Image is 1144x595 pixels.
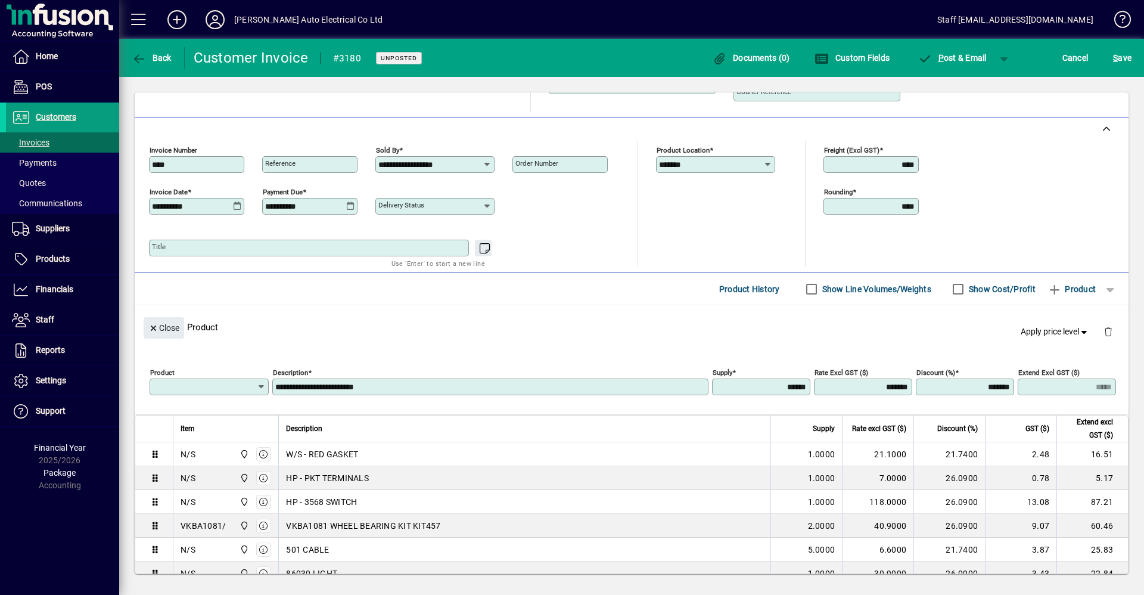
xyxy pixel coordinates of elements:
span: P [938,53,944,63]
span: Product [1047,280,1096,299]
mat-label: Extend excl GST ($) [1018,368,1080,377]
mat-label: Invoice number [150,146,197,154]
div: N/S [181,448,195,460]
a: POS [6,72,119,102]
span: Central [237,495,250,509]
span: Central [237,448,250,461]
span: Quotes [12,178,46,188]
td: 25.83 [1056,538,1128,562]
button: Product [1042,278,1102,300]
span: Home [36,51,58,61]
span: Description [286,422,322,435]
div: [PERSON_NAME] Auto Electrical Co Ltd [234,10,383,29]
div: 21.1000 [850,448,906,460]
mat-label: Order number [515,159,558,168]
div: VKBA1081/ [181,520,226,532]
td: 16.51 [1056,442,1128,466]
td: 3.87 [985,538,1056,562]
a: Financials [6,275,119,305]
span: 1.0000 [808,568,835,579]
span: Suppliers [36,224,70,233]
mat-label: Reference [265,159,296,168]
button: Apply price level [1016,321,1095,343]
mat-hint: Use 'Enter' to start a new line [391,256,485,270]
button: Save [1110,47,1134,69]
button: Profile [196,9,234,30]
span: Product History [719,280,780,299]
span: Invoices [12,138,49,147]
span: HP - PKT TERMINALS [286,472,369,484]
div: 118.0000 [850,496,906,508]
a: Knowledge Base [1105,2,1129,41]
mat-label: Invoice date [150,188,188,196]
a: Quotes [6,173,119,193]
span: Item [181,422,195,435]
mat-label: Product location [657,146,710,154]
button: Back [129,47,175,69]
td: 5.17 [1056,466,1128,490]
label: Show Line Volumes/Weights [820,283,931,295]
mat-label: Rounding [824,188,853,196]
mat-label: Supply [713,368,732,377]
mat-label: Product [150,368,175,377]
td: 26.0900 [913,514,985,538]
button: Product History [714,278,785,300]
button: Cancel [1059,47,1092,69]
span: Apply price level [1021,326,1090,338]
div: N/S [181,568,195,579]
span: W/S - RED GASKET [286,448,358,460]
a: Payments [6,153,119,173]
span: VKBA1081 WHEEL BEARING KIT KIT457 [286,520,440,532]
td: 9.07 [985,514,1056,538]
span: Custom Fields [815,53,890,63]
span: Financials [36,284,73,294]
span: ave [1113,48,1131,67]
a: Staff [6,305,119,335]
mat-label: Description [273,368,308,377]
a: Home [6,42,119,72]
span: Central [237,543,250,556]
mat-label: Freight (excl GST) [824,146,879,154]
a: Support [6,396,119,426]
div: 7.0000 [850,472,906,484]
a: Invoices [6,132,119,153]
td: 26.0900 [913,562,985,585]
td: 21.7400 [913,538,985,562]
span: Support [36,406,66,416]
mat-label: Discount (%) [916,368,955,377]
td: 22.84 [1056,562,1128,585]
div: N/S [181,472,195,484]
div: 30.9000 [850,568,906,579]
mat-label: Delivery status [378,201,424,209]
span: Documents (0) [713,53,790,63]
span: 86030 LIGHT [286,568,337,579]
td: 26.0900 [913,490,985,514]
a: Reports [6,336,119,365]
button: Delete [1094,317,1123,346]
mat-label: Sold by [376,146,399,154]
td: 2.48 [985,442,1056,466]
span: Financial Year [34,443,86,453]
app-page-header-button: Close [141,322,187,333]
button: Documents (0) [710,47,793,69]
span: Customers [36,112,76,122]
button: Custom Fields [812,47,893,69]
div: 6.6000 [850,544,906,556]
td: 3.43 [985,562,1056,585]
span: Extend excl GST ($) [1064,416,1113,442]
span: 1.0000 [808,448,835,460]
span: Products [36,254,70,264]
div: Product [135,305,1129,349]
span: Staff [36,315,54,324]
span: Back [132,53,172,63]
a: Communications [6,193,119,213]
td: 0.78 [985,466,1056,490]
td: 21.7400 [913,442,985,466]
mat-label: Rate excl GST ($) [815,368,868,377]
span: Discount (%) [937,422,978,435]
a: Products [6,244,119,274]
span: Reports [36,345,65,355]
div: 40.9000 [850,520,906,532]
a: Suppliers [6,214,119,244]
span: POS [36,82,52,91]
